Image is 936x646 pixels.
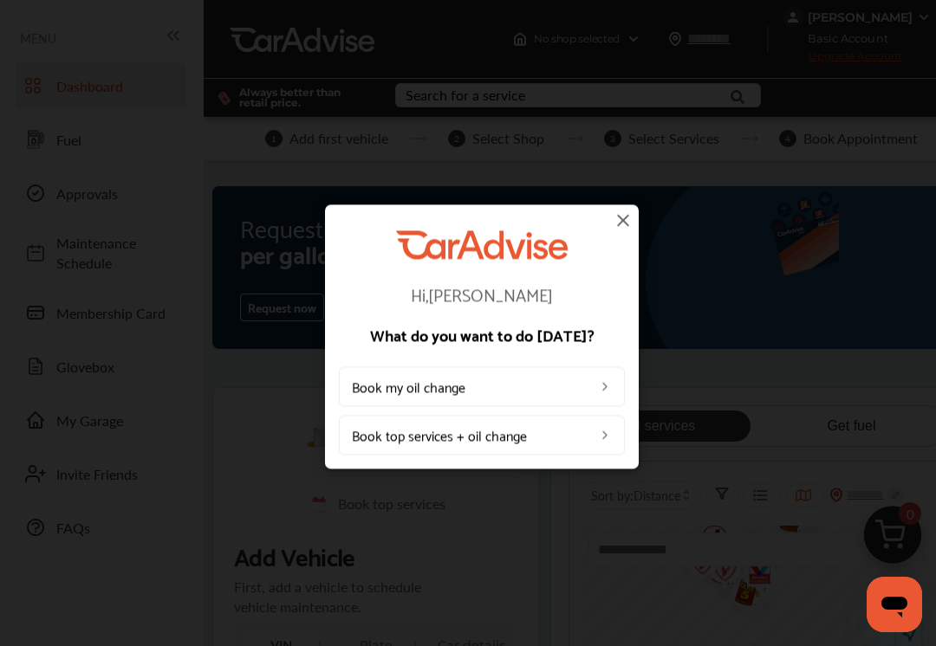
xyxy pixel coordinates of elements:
[339,327,625,343] p: What do you want to do [DATE]?
[598,380,612,394] img: left_arrow_icon.0f472efe.svg
[339,416,625,455] a: Book top services + oil change
[613,210,634,230] img: close-icon.a004319c.svg
[598,429,612,443] img: left_arrow_icon.0f472efe.svg
[339,367,625,407] a: Book my oil change
[867,577,922,632] iframe: Button to launch messaging window
[396,230,568,259] img: CarAdvise Logo
[339,286,625,303] p: Hi, [PERSON_NAME]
